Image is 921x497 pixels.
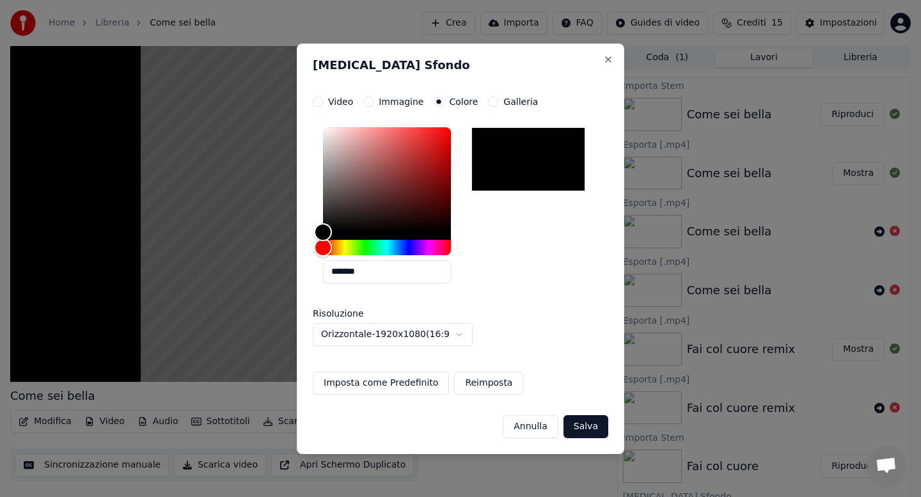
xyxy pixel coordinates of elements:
label: Risoluzione [313,309,441,318]
label: Video [328,97,353,106]
button: Annulla [503,415,558,438]
button: Imposta come Predefinito [313,372,449,395]
label: Immagine [379,97,423,106]
button: Salva [563,415,608,438]
div: Hue [323,240,451,255]
label: Galleria [503,97,538,106]
div: Color [323,127,451,232]
button: Reimposta [454,372,523,395]
h2: [MEDICAL_DATA] Sfondo [313,59,608,71]
label: Colore [449,97,478,106]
